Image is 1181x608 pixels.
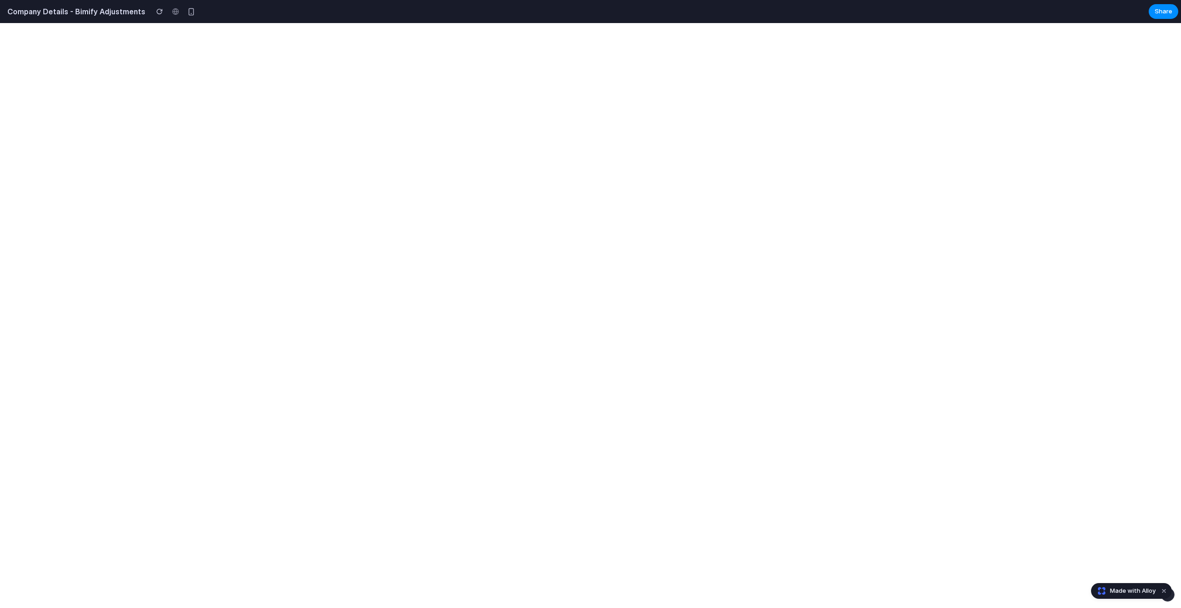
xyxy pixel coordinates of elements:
button: Dismiss watermark [1158,585,1169,596]
a: Made with Alloy [1092,586,1157,596]
h2: Company Details - Bimify Adjustments [4,6,145,17]
span: Share [1155,7,1172,16]
span: Made with Alloy [1110,586,1156,596]
button: Share [1149,4,1178,19]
